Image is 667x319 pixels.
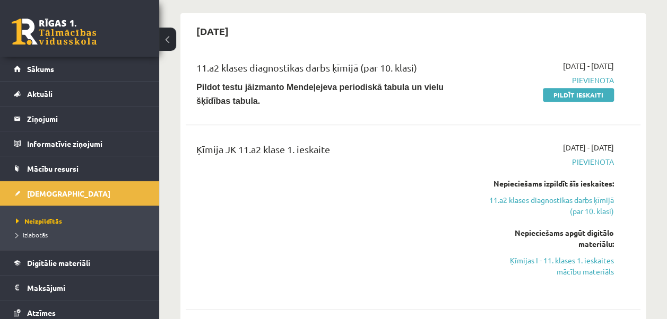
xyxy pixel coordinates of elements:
b: Pildot testu jāizmanto Mendeļejeva periodiskā tabula un vielu šķīdības tabula. [196,83,444,105]
a: [DEMOGRAPHIC_DATA] [14,181,146,206]
span: [DATE] - [DATE] [563,142,614,153]
span: Atzīmes [27,308,56,317]
div: 11.a2 klases diagnostikas darbs ķīmijā (par 10. klasi) [196,60,470,80]
span: Digitālie materiāli [27,258,90,268]
a: Ķīmijas I - 11. klases 1. ieskaites mācību materiāls [486,255,614,277]
a: Neizpildītās [16,216,149,226]
span: [DATE] - [DATE] [563,60,614,72]
legend: Ziņojumi [27,107,146,131]
a: Pildīt ieskaiti [543,88,614,102]
a: Digitālie materiāli [14,251,146,275]
span: Pievienota [486,156,614,167]
span: Mācību resursi [27,164,79,173]
a: Informatīvie ziņojumi [14,131,146,156]
div: Ķīmija JK 11.a2 klase 1. ieskaite [196,142,470,162]
span: Aktuāli [27,89,53,99]
a: Maksājumi [14,276,146,300]
legend: Informatīvie ziņojumi [27,131,146,156]
span: Neizpildītās [16,217,62,225]
a: 11.a2 klases diagnostikas darbs ķīmijā (par 10. klasi) [486,194,614,217]
a: Rīgas 1. Tālmācības vidusskola [12,19,97,45]
div: Nepieciešams apgūt digitālo materiālu: [486,227,614,250]
h2: [DATE] [186,19,239,43]
span: Sākums [27,64,54,74]
span: Izlabotās [16,231,48,239]
a: Mācību resursi [14,156,146,181]
legend: Maksājumi [27,276,146,300]
span: [DEMOGRAPHIC_DATA] [27,189,110,198]
span: Pievienota [486,75,614,86]
a: Izlabotās [16,230,149,240]
a: Ziņojumi [14,107,146,131]
a: Sākums [14,57,146,81]
a: Aktuāli [14,82,146,106]
div: Nepieciešams izpildīt šīs ieskaites: [486,178,614,189]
